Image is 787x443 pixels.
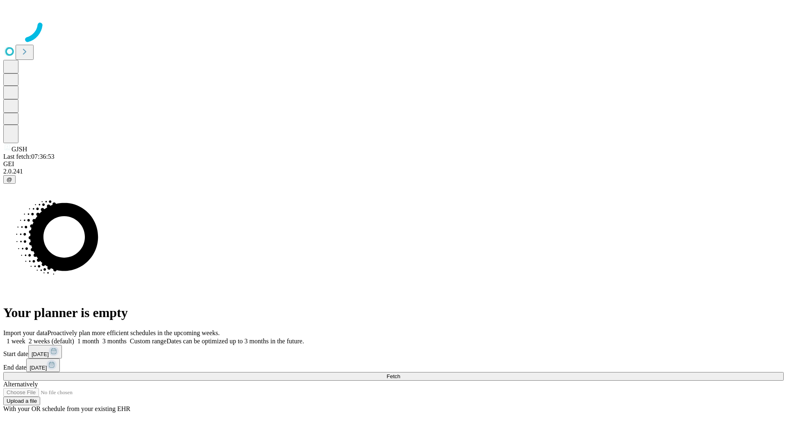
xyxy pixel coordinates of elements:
[3,305,784,320] h1: Your planner is empty
[3,153,55,160] span: Last fetch: 07:36:53
[3,397,40,405] button: Upload a file
[3,175,16,184] button: @
[102,338,127,345] span: 3 months
[7,176,12,183] span: @
[32,351,49,357] span: [DATE]
[3,405,130,412] span: With your OR schedule from your existing EHR
[3,381,38,388] span: Alternatively
[11,146,27,153] span: GJSH
[3,345,784,359] div: Start date
[7,338,25,345] span: 1 week
[3,372,784,381] button: Fetch
[3,359,784,372] div: End date
[166,338,304,345] span: Dates can be optimized up to 3 months in the future.
[387,373,400,379] span: Fetch
[26,359,60,372] button: [DATE]
[3,160,784,168] div: GEI
[29,338,74,345] span: 2 weeks (default)
[48,329,220,336] span: Proactively plan more efficient schedules in the upcoming weeks.
[77,338,99,345] span: 1 month
[3,329,48,336] span: Import your data
[30,365,47,371] span: [DATE]
[130,338,166,345] span: Custom range
[3,168,784,175] div: 2.0.241
[28,345,62,359] button: [DATE]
